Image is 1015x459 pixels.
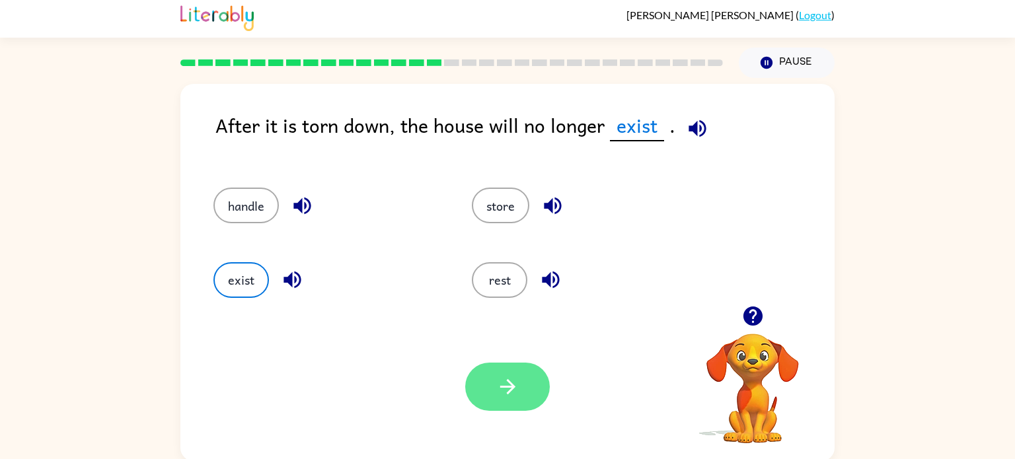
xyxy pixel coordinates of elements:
span: [PERSON_NAME] [PERSON_NAME] [626,9,796,21]
a: Logout [799,9,831,21]
video: Your browser must support playing .mp4 files to use Literably. Please try using another browser. [687,313,819,445]
button: handle [213,188,279,223]
img: Literably [180,2,254,31]
button: rest [472,262,527,298]
button: exist [213,262,269,298]
span: exist [610,110,664,141]
div: ( ) [626,9,835,21]
button: store [472,188,529,223]
button: Pause [739,48,835,78]
div: After it is torn down, the house will no longer . [215,110,835,161]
